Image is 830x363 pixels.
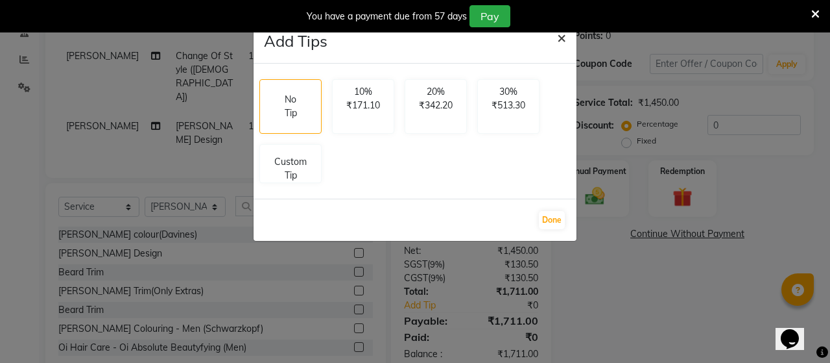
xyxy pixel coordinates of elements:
p: 20% [413,85,458,99]
p: No Tip [281,93,300,120]
button: Done [539,211,565,229]
span: × [557,27,566,47]
iframe: chat widget [776,311,817,350]
p: 10% [340,85,386,99]
div: You have a payment due from 57 days [307,10,467,23]
h4: Add Tips [264,29,327,53]
button: Close [547,19,576,55]
p: ₹342.20 [413,99,458,112]
button: Pay [469,5,510,27]
p: ₹513.30 [486,99,531,112]
p: 30% [486,85,531,99]
p: ₹171.10 [340,99,386,112]
p: Custom Tip [268,155,313,182]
